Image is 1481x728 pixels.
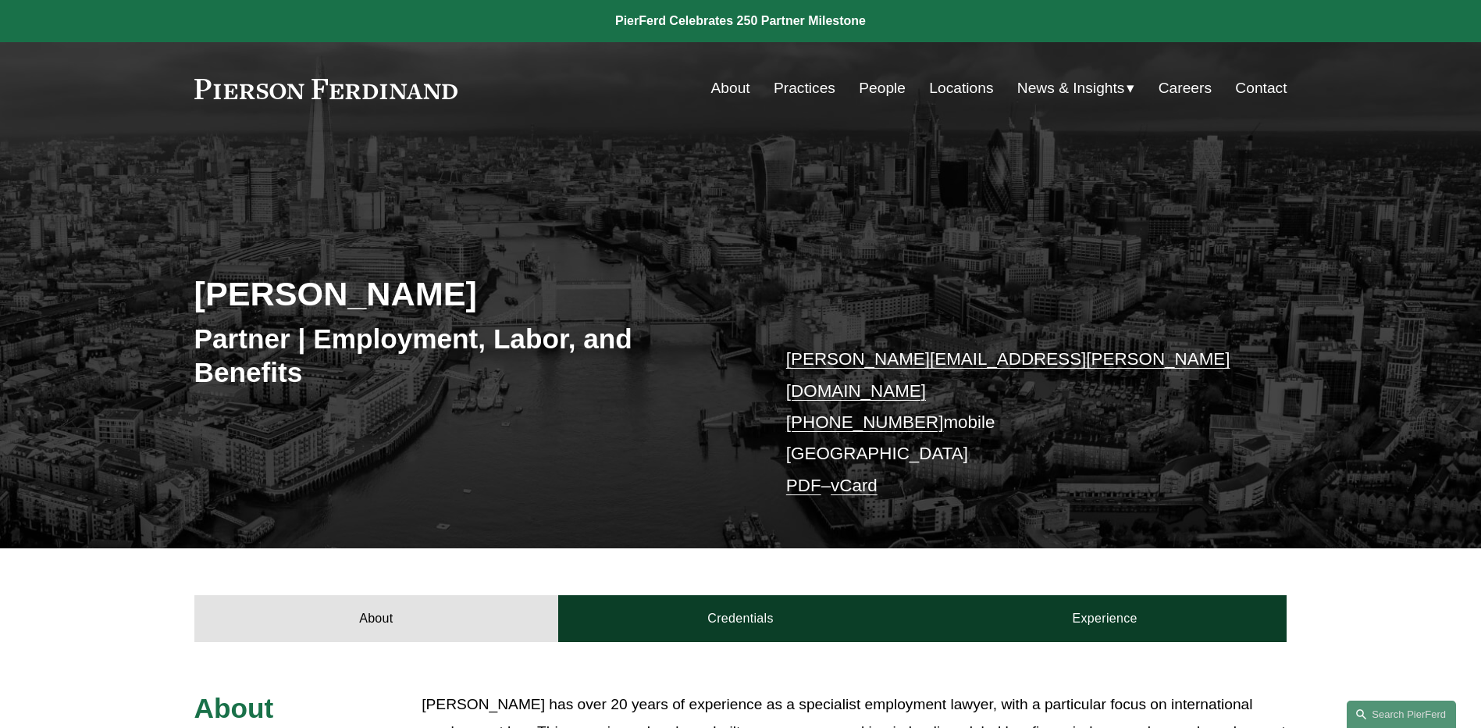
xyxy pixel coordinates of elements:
[831,476,878,495] a: vCard
[923,595,1287,642] a: Experience
[711,73,750,103] a: About
[786,349,1230,400] a: [PERSON_NAME][EMAIL_ADDRESS][PERSON_NAME][DOMAIN_NAME]
[194,273,741,314] h2: [PERSON_NAME]
[1159,73,1212,103] a: Careers
[558,595,923,642] a: Credentials
[859,73,906,103] a: People
[786,344,1241,501] p: mobile [GEOGRAPHIC_DATA] –
[786,476,821,495] a: PDF
[1347,701,1456,728] a: Search this site
[194,322,741,390] h3: Partner | Employment, Labor, and Benefits
[786,412,944,432] a: [PHONE_NUMBER]
[194,693,274,723] span: About
[929,73,993,103] a: Locations
[1235,73,1287,103] a: Contact
[194,595,559,642] a: About
[1017,73,1135,103] a: folder dropdown
[1017,75,1125,102] span: News & Insights
[774,73,835,103] a: Practices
